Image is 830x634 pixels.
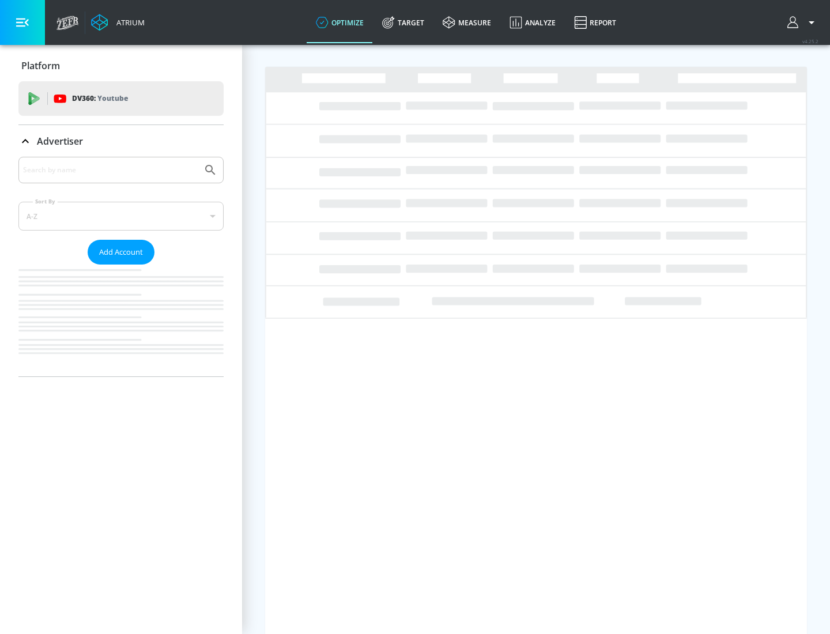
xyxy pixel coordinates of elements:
a: optimize [307,2,373,43]
div: Advertiser [18,125,224,157]
span: Add Account [99,246,143,259]
p: Advertiser [37,135,83,148]
div: DV360: Youtube [18,81,224,116]
nav: list of Advertiser [18,265,224,376]
p: Youtube [97,92,128,104]
a: Report [565,2,625,43]
button: Add Account [88,240,154,265]
div: A-Z [18,202,224,231]
span: v 4.25.2 [802,38,818,44]
input: Search by name [23,163,198,178]
a: measure [433,2,500,43]
div: Advertiser [18,157,224,376]
label: Sort By [33,198,58,205]
div: Atrium [112,17,145,28]
p: DV360: [72,92,128,105]
a: Target [373,2,433,43]
a: Analyze [500,2,565,43]
a: Atrium [91,14,145,31]
div: Platform [18,50,224,82]
p: Platform [21,59,60,72]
